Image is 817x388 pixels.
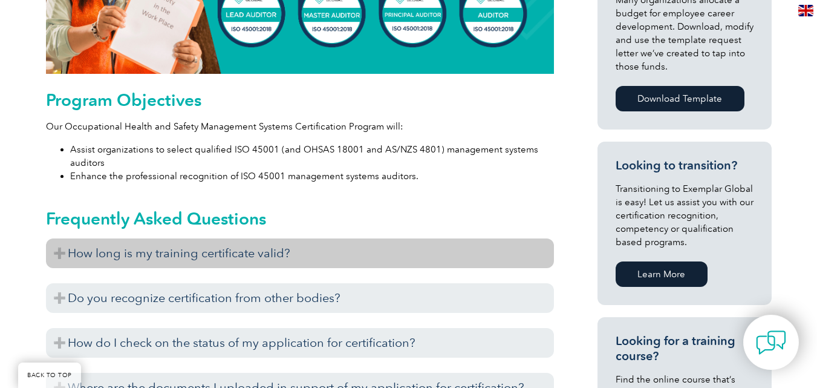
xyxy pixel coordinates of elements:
[616,334,754,364] h3: Looking for a training course?
[616,86,744,111] a: Download Template
[46,90,554,110] h2: Program Objectives
[756,327,786,358] img: contact-chat.png
[18,363,81,388] a: BACK TO TOP
[70,143,554,169] li: Assist organizations to select qualified ISO 45001 (and OHSAS 18001 and AS/NZS 4801) management s...
[46,238,554,268] h3: How long is my training certificate valid?
[616,261,708,287] a: Learn More
[70,169,554,183] li: Enhance the professional recognition of ISO 45001 management systems auditors.
[46,283,554,313] h3: Do you recognize certification from other bodies?
[616,158,754,173] h3: Looking to transition?
[46,328,554,358] h3: How do I check on the status of my application for certification?
[798,5,813,16] img: en
[46,120,554,133] p: Our Occupational Health and Safety Management Systems Certification Program will:
[616,182,754,249] p: Transitioning to Exemplar Global is easy! Let us assist you with our certification recognition, c...
[46,209,554,228] h2: Frequently Asked Questions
